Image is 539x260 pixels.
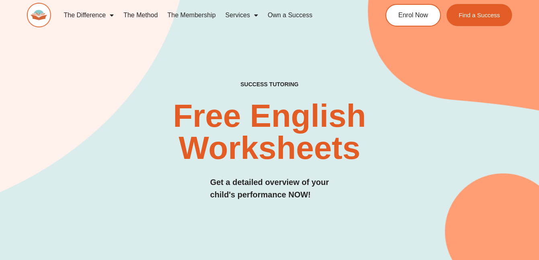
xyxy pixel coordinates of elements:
[210,176,329,201] h3: Get a detailed overview of your child's performance NOW!
[447,4,512,26] a: Find a Success
[109,100,430,164] h2: Free English Worksheets​
[163,6,221,24] a: The Membership
[459,12,500,18] span: Find a Success
[59,6,358,24] nav: Menu
[119,6,162,24] a: The Method
[221,6,263,24] a: Services
[385,4,441,26] a: Enrol Now
[398,12,428,18] span: Enrol Now
[59,6,119,24] a: The Difference
[263,6,317,24] a: Own a Success
[198,81,341,88] h4: SUCCESS TUTORING​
